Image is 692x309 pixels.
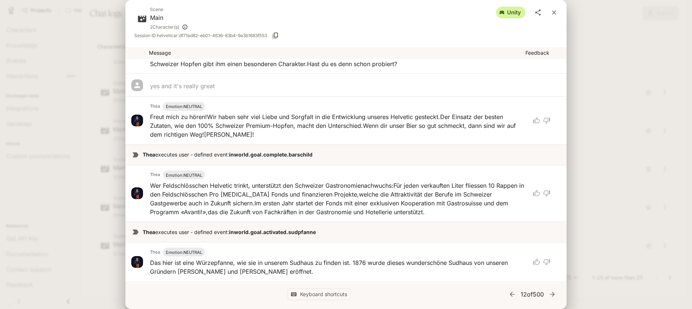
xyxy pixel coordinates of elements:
[131,187,143,199] img: avatar image
[143,151,155,158] strong: Thea
[229,229,316,235] strong: inworld.goal.activated.sudpfanne
[166,250,202,255] span: Emotion: NEUTRAL
[542,187,555,200] button: thumb down
[150,172,160,178] h6: Thea
[521,290,544,299] p: 12 of 500
[525,49,561,57] p: Feedback
[143,229,561,236] p: executes user - defined event:
[150,22,188,32] div: Thea, Jack Brauer
[528,255,542,269] button: thumb up
[149,49,525,57] p: Message
[131,256,143,268] img: avatar image
[150,181,525,216] p: Wer Feldschlösschen Helvetic trinkt, unterstützt den Schweizer Gastronomienachwuchs: Für jeden ve...
[131,115,143,126] img: avatar image
[150,6,188,13] span: Scene
[542,255,555,269] button: thumb down
[542,114,555,127] button: thumb down
[150,112,525,139] p: Freut mich zu hören! Wir haben sehr viel Liebe und Sorgfalt in die Entwicklung unseres Helvetic g...
[166,104,202,109] span: Emotion: NEUTRAL
[288,288,351,301] button: Keyboard shortcuts
[150,103,160,110] h6: Thea
[166,173,202,178] span: Emotion: NEUTRAL
[150,24,179,31] span: 2 Character(s)
[531,6,545,19] button: share
[150,249,160,256] h6: Thea
[528,187,542,200] button: thumb up
[125,96,567,144] div: avatar imageTheaEmotion:NEUTRALFreut mich zu hören!Wir haben sehr viel Liebe und Sorgfalt in die ...
[150,13,188,22] p: Main
[528,114,542,127] button: thumb up
[134,32,267,39] span: Session ID: helveticar:df71ad82-eb01-4636-83b4-9a3b1683f553
[143,229,155,235] strong: Thea
[125,242,567,281] div: avatar imageTheaEmotion:NEUTRALDas hier ist eine Würzepfanne, wie sie in unserem Sudhaus zu finde...
[150,258,525,276] p: Das hier ist eine Würzepfanne, wie sie in unserem Sudhaus zu finden ist. 1876 wurde dieses wunder...
[547,6,561,19] button: close
[229,151,313,158] strong: inworld.goal.complete.barschild
[503,9,525,17] span: unity
[143,151,561,158] p: executes user - defined event:
[150,82,215,90] p: yes and it's really great
[125,165,567,222] div: avatar imageTheaEmotion:NEUTRALWer Feldschlösschen Helvetic trinkt, unterstützt den Schweizer Gas...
